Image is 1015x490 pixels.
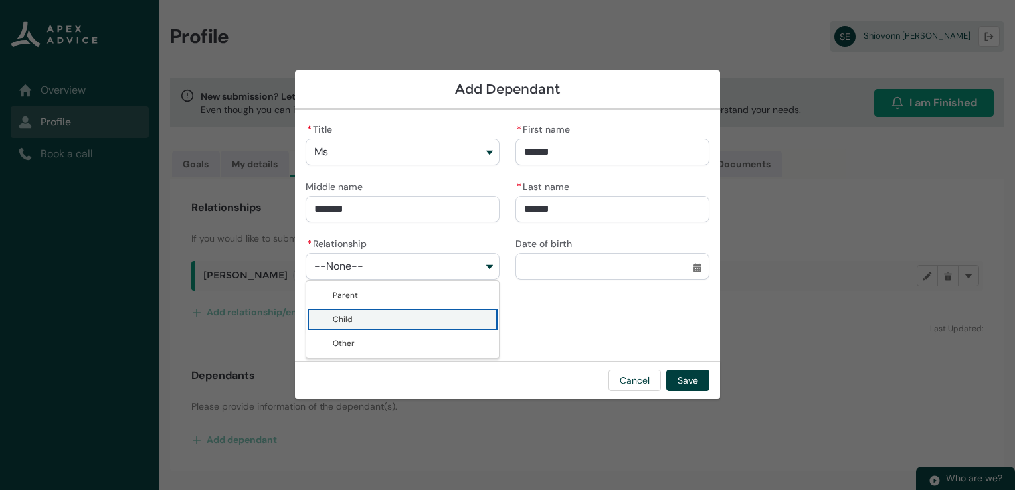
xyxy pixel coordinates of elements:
[333,314,353,325] span: Child
[307,238,312,250] abbr: required
[306,81,709,98] h1: Add Dependant
[515,120,575,136] label: First name
[517,181,521,193] abbr: required
[515,177,575,193] label: Last name
[333,338,355,349] span: Other
[306,120,337,136] label: Title
[307,123,312,135] abbr: required
[306,280,500,359] div: Relationship
[306,139,500,165] button: Title
[306,177,368,193] label: Middle name
[517,123,521,135] abbr: required
[666,370,709,391] button: Save
[515,234,577,250] label: Date of birth
[314,146,328,158] span: Ms
[314,260,363,272] span: --None--
[608,370,661,391] button: Cancel
[306,234,372,250] label: Relationship
[333,290,358,301] span: Parent
[306,253,500,280] button: Relationship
